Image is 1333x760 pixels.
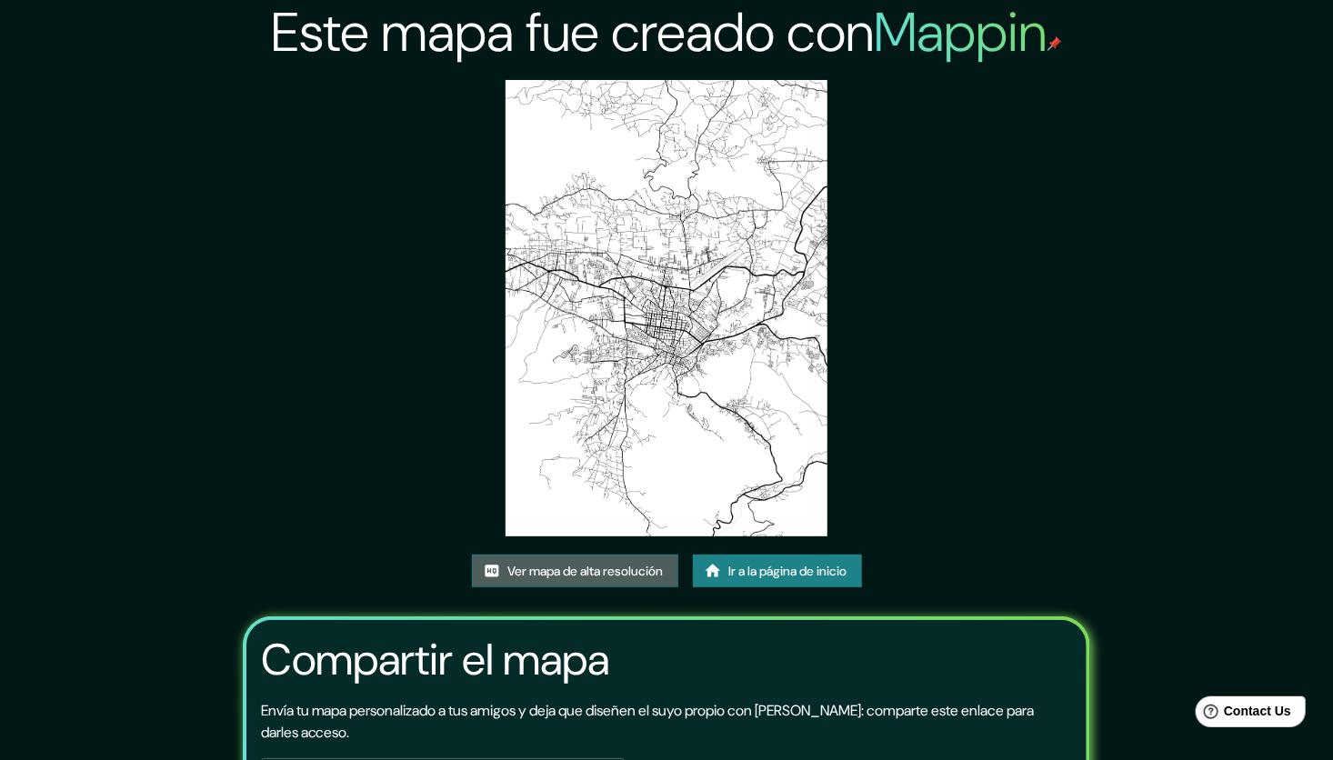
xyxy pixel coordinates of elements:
img: mappin-pin [1047,36,1062,51]
font: Ir a la página de inicio [729,560,847,583]
a: Ver mapa de alta resolución [472,555,678,588]
p: Envía tu mapa personalizado a tus amigos y deja que diseñen el suyo propio con [PERSON_NAME]: com... [261,700,1073,744]
img: created-map [506,80,828,536]
a: Ir a la página de inicio [693,555,862,588]
font: Ver mapa de alta resolución [508,560,664,583]
iframe: Help widget launcher [1171,689,1313,740]
h3: Compartir el mapa [261,635,610,685]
